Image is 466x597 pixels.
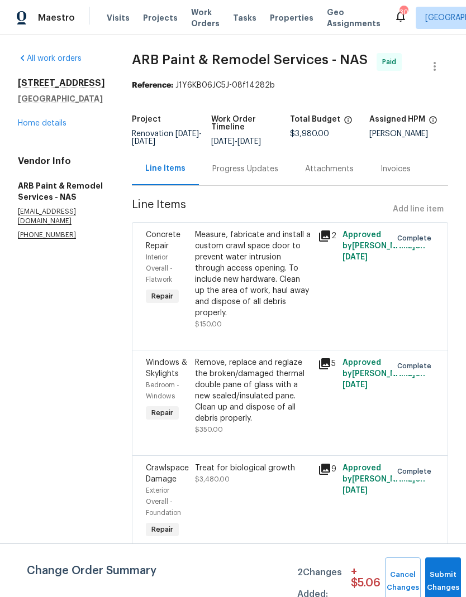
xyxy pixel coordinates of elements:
b: Reference: [132,81,173,89]
span: [DATE] [343,381,368,389]
span: Complete [397,466,436,477]
span: Maestro [38,12,75,23]
div: 30 [400,7,407,18]
span: Interior Overall - Flatwork [146,254,173,283]
span: Complete [397,360,436,372]
span: Concrete Repair [146,231,180,250]
span: Approved by [PERSON_NAME] on [343,231,425,261]
span: Properties [270,12,313,23]
span: Exterior Overall - Foundation [146,487,181,516]
h5: Project [132,115,161,123]
span: Projects [143,12,178,23]
a: All work orders [18,55,82,62]
a: Home details [18,119,66,127]
div: 5 [318,357,336,370]
span: Windows & Skylights [146,359,187,378]
div: J1Y6KB06JC5J-08f14282b [132,80,448,91]
div: 9 [318,463,336,476]
span: $3,980.00 [290,130,329,138]
h5: Work Order Timeline [211,115,291,131]
div: Progress Updates [212,163,278,175]
span: Approved by [PERSON_NAME] on [343,464,425,494]
div: Treat for biological growth [195,463,311,474]
span: Renovation [132,130,202,146]
span: Repair [147,407,178,418]
span: - [132,130,202,146]
div: Remove, replace and reglaze the broken/damaged thermal double pane of glass with a new sealed/ins... [195,357,311,424]
span: The hpm assigned to this work order. [429,115,438,130]
span: Approved by [PERSON_NAME] on [343,359,425,389]
span: Submit Changes [431,569,455,594]
span: Complete [397,233,436,244]
span: Repair [147,291,178,302]
span: Visits [107,12,130,23]
span: $3,480.00 [195,476,230,483]
div: Line Items [145,163,186,174]
span: Repair [147,524,178,535]
span: The total cost of line items that have been proposed by Opendoor. This sum includes line items th... [344,115,353,130]
span: [DATE] [343,253,368,261]
span: [DATE] [343,487,368,494]
span: Geo Assignments [327,7,381,29]
div: Measure, fabricate and install a custom crawl space door to prevent water intrusion through acces... [195,229,311,319]
h4: Vendor Info [18,156,105,167]
span: Cancel Changes [391,569,415,594]
div: Invoices [381,163,411,175]
div: [PERSON_NAME] [369,130,449,138]
div: 2 [318,229,336,243]
span: Work Orders [191,7,220,29]
div: Attachments [305,163,354,175]
span: Bedroom - Windows [146,382,179,399]
span: Crawlspace Damage [146,464,189,483]
span: ARB Paint & Remodel Services - NAS [132,53,368,66]
span: $150.00 [195,321,222,328]
span: $350.00 [195,426,223,433]
span: [DATE] [132,138,155,146]
h5: ARB Paint & Remodel Services - NAS [18,180,105,203]
h5: Assigned HPM [369,115,425,123]
span: [DATE] [175,130,199,138]
span: [DATE] [237,138,261,146]
span: [DATE] [211,138,235,146]
h5: Total Budget [290,115,340,123]
span: Line Items [132,199,388,220]
span: Tasks [233,14,256,22]
span: Paid [382,56,401,68]
span: - [211,138,261,146]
